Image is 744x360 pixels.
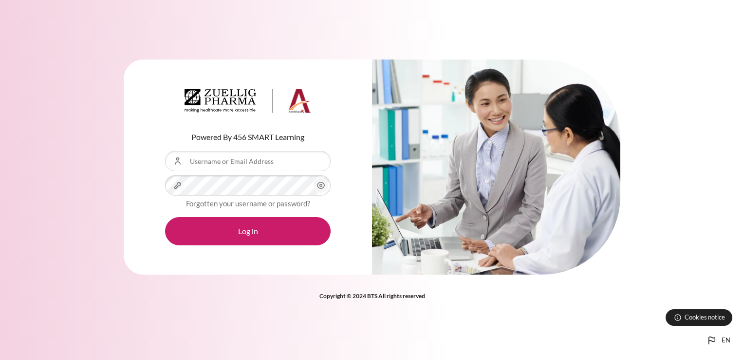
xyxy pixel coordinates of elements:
strong: Copyright © 2024 BTS All rights reserved [319,292,425,300]
button: Log in [165,217,331,245]
button: Languages [702,331,734,350]
a: Forgotten your username or password? [186,199,310,208]
a: Architeck [185,89,311,117]
img: Architeck [185,89,311,113]
span: Cookies notice [685,313,725,322]
span: en [722,336,730,345]
input: Username or Email Address [165,151,331,171]
button: Cookies notice [666,309,732,326]
p: Powered By 456 SMART Learning [165,131,331,143]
